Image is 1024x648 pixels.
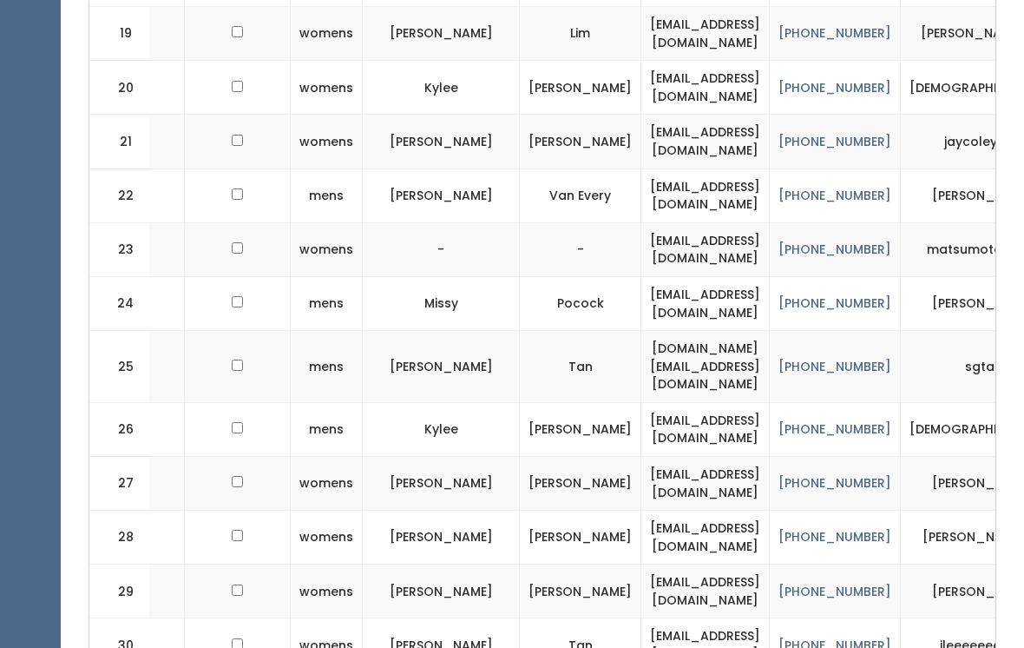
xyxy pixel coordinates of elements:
td: 19 [89,8,150,62]
td: [PERSON_NAME] [520,403,641,457]
td: womens [291,565,363,619]
td: [EMAIL_ADDRESS][DOMAIN_NAME] [641,116,770,169]
td: Lim [520,8,641,62]
td: Kylee [363,62,520,116]
td: [PERSON_NAME] [520,116,641,169]
td: Missy [363,277,520,331]
a: [PHONE_NUMBER] [778,359,891,376]
td: 20 [89,62,150,116]
td: [PERSON_NAME] [363,332,520,404]
td: - [363,223,520,277]
td: womens [291,8,363,62]
td: [EMAIL_ADDRESS][DOMAIN_NAME] [641,457,770,511]
td: mens [291,403,363,457]
td: womens [291,457,363,511]
td: womens [291,512,363,565]
td: 28 [89,512,150,565]
td: [PERSON_NAME] [363,457,520,511]
td: [EMAIL_ADDRESS][DOMAIN_NAME] [641,565,770,619]
a: [PHONE_NUMBER] [778,529,891,546]
a: [PHONE_NUMBER] [778,295,891,313]
td: [EMAIL_ADDRESS][DOMAIN_NAME] [641,403,770,457]
a: [PHONE_NUMBER] [778,475,891,493]
a: [PHONE_NUMBER] [778,584,891,601]
td: 25 [89,332,150,404]
td: mens [291,169,363,223]
a: [PHONE_NUMBER] [778,241,891,259]
td: 21 [89,116,150,169]
td: [PERSON_NAME] [363,512,520,565]
td: [DOMAIN_NAME][EMAIL_ADDRESS][DOMAIN_NAME] [641,332,770,404]
td: [EMAIL_ADDRESS][DOMAIN_NAME] [641,62,770,116]
td: [PERSON_NAME] [520,565,641,619]
td: [PERSON_NAME] [363,565,520,619]
td: 27 [89,457,150,511]
a: [PHONE_NUMBER] [778,188,891,205]
td: [PERSON_NAME] [363,169,520,223]
td: Kylee [363,403,520,457]
td: mens [291,332,363,404]
td: Pocock [520,277,641,331]
td: mens [291,277,363,331]
td: 23 [89,223,150,277]
td: [PERSON_NAME] [363,116,520,169]
a: [PHONE_NUMBER] [778,134,891,151]
td: [EMAIL_ADDRESS][DOMAIN_NAME] [641,8,770,62]
td: - [520,223,641,277]
td: [PERSON_NAME] [520,457,641,511]
td: womens [291,116,363,169]
a: [PHONE_NUMBER] [778,25,891,43]
td: [PERSON_NAME] [520,62,641,116]
a: [PHONE_NUMBER] [778,80,891,97]
a: [PHONE_NUMBER] [778,421,891,439]
td: Van Every [520,169,641,223]
td: [EMAIL_ADDRESS][DOMAIN_NAME] [641,277,770,331]
td: Tan [520,332,641,404]
td: [EMAIL_ADDRESS][DOMAIN_NAME] [641,223,770,277]
td: 22 [89,169,150,223]
td: [EMAIL_ADDRESS][DOMAIN_NAME] [641,169,770,223]
td: 24 [89,277,150,331]
td: womens [291,62,363,116]
td: 29 [89,565,150,619]
td: [PERSON_NAME] [520,512,641,565]
td: [PERSON_NAME] [363,8,520,62]
td: womens [291,223,363,277]
td: 26 [89,403,150,457]
td: [EMAIL_ADDRESS][DOMAIN_NAME] [641,512,770,565]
